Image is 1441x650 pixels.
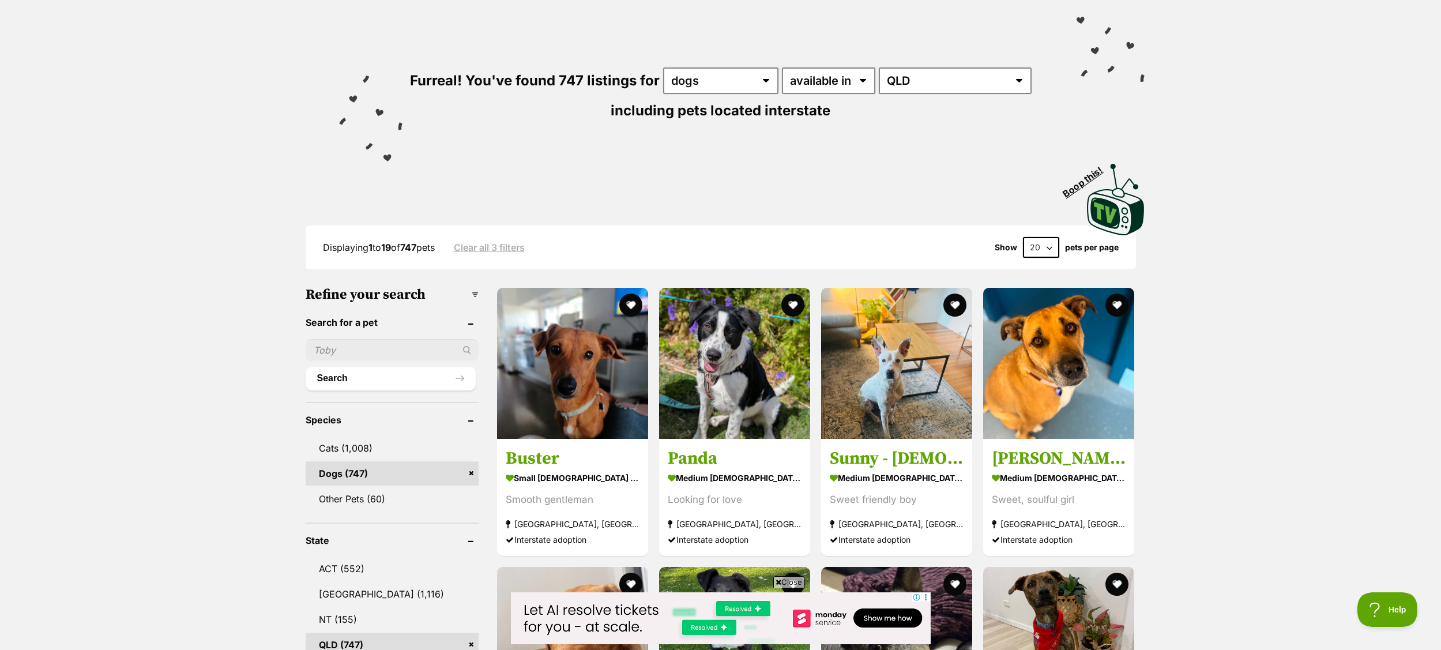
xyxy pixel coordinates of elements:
div: Interstate adoption [506,532,639,547]
span: Furreal! You've found 747 listings for [410,72,660,89]
img: PetRescue TV logo [1087,164,1145,235]
div: Smooth gentleman [506,492,639,508]
button: favourite [619,573,642,596]
img: Panda - Border Collie Dog [659,288,810,439]
span: Show [995,243,1017,252]
button: Search [306,367,476,390]
button: favourite [943,294,966,317]
div: Sweet, soulful girl [992,492,1126,508]
div: Interstate adoption [992,532,1126,547]
strong: 19 [381,242,391,253]
div: Sweet friendly boy [830,492,964,508]
a: Cats (1,008) [306,436,479,460]
button: favourite [781,294,804,317]
h3: [PERSON_NAME] - [DEMOGRAPHIC_DATA] Staffy X Mastiff [992,448,1126,469]
span: Close [773,576,804,588]
h3: Panda [668,448,802,469]
img: Gidget - 6 Year Old Staffy X Mastiff - American Staffordshire Terrier x Mastiff Dog [983,288,1134,439]
a: Clear all 3 filters [454,242,525,253]
a: Other Pets (60) [306,487,479,511]
div: Interstate adoption [668,532,802,547]
header: Species [306,415,479,425]
button: favourite [943,573,966,596]
a: Boop this! [1087,153,1145,238]
label: pets per page [1065,243,1119,252]
a: ACT (552) [306,557,479,581]
a: Dogs (747) [306,461,479,486]
h3: Sunny - [DEMOGRAPHIC_DATA] Cattle Dog X [830,448,964,469]
a: Sunny - [DEMOGRAPHIC_DATA] Cattle Dog X medium [DEMOGRAPHIC_DATA] Dog Sweet friendly boy [GEOGRAP... [821,439,972,556]
strong: [GEOGRAPHIC_DATA], [GEOGRAPHIC_DATA] [506,516,639,532]
strong: medium [DEMOGRAPHIC_DATA] Dog [668,469,802,486]
h3: Buster [506,448,639,469]
strong: 1 [368,242,373,253]
span: Displaying to of pets [323,242,435,253]
a: [PERSON_NAME] - [DEMOGRAPHIC_DATA] Staffy X Mastiff medium [DEMOGRAPHIC_DATA] Dog Sweet, soulful ... [983,439,1134,556]
button: favourite [1106,573,1129,596]
strong: [GEOGRAPHIC_DATA], [GEOGRAPHIC_DATA] [668,516,802,532]
strong: small [DEMOGRAPHIC_DATA] Dog [506,469,639,486]
input: Toby [306,339,479,361]
header: Search for a pet [306,317,479,328]
strong: [GEOGRAPHIC_DATA], [GEOGRAPHIC_DATA] [992,516,1126,532]
header: State [306,535,479,546]
button: favourite [1106,294,1129,317]
strong: [GEOGRAPHIC_DATA], [GEOGRAPHIC_DATA] [830,516,964,532]
button: favourite [781,573,804,596]
a: NT (155) [306,607,479,632]
img: Buster - Dachshund Dog [497,288,648,439]
div: Interstate adoption [830,532,964,547]
div: Looking for love [668,492,802,508]
button: favourite [619,294,642,317]
iframe: Help Scout Beacon - Open [1357,592,1418,627]
a: Panda medium [DEMOGRAPHIC_DATA] Dog Looking for love [GEOGRAPHIC_DATA], [GEOGRAPHIC_DATA] Interst... [659,439,810,556]
h3: Refine your search [306,287,479,303]
a: [GEOGRAPHIC_DATA] (1,116) [306,582,479,606]
iframe: Advertisement [511,592,931,644]
span: including pets located interstate [611,102,830,119]
strong: 747 [400,242,416,253]
strong: medium [DEMOGRAPHIC_DATA] Dog [830,469,964,486]
strong: medium [DEMOGRAPHIC_DATA] Dog [992,469,1126,486]
span: Boop this! [1060,157,1113,199]
img: Sunny - 1 Year Old Cattle Dog X - Australian Cattle Dog [821,288,972,439]
a: Buster small [DEMOGRAPHIC_DATA] Dog Smooth gentleman [GEOGRAPHIC_DATA], [GEOGRAPHIC_DATA] Interst... [497,439,648,556]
